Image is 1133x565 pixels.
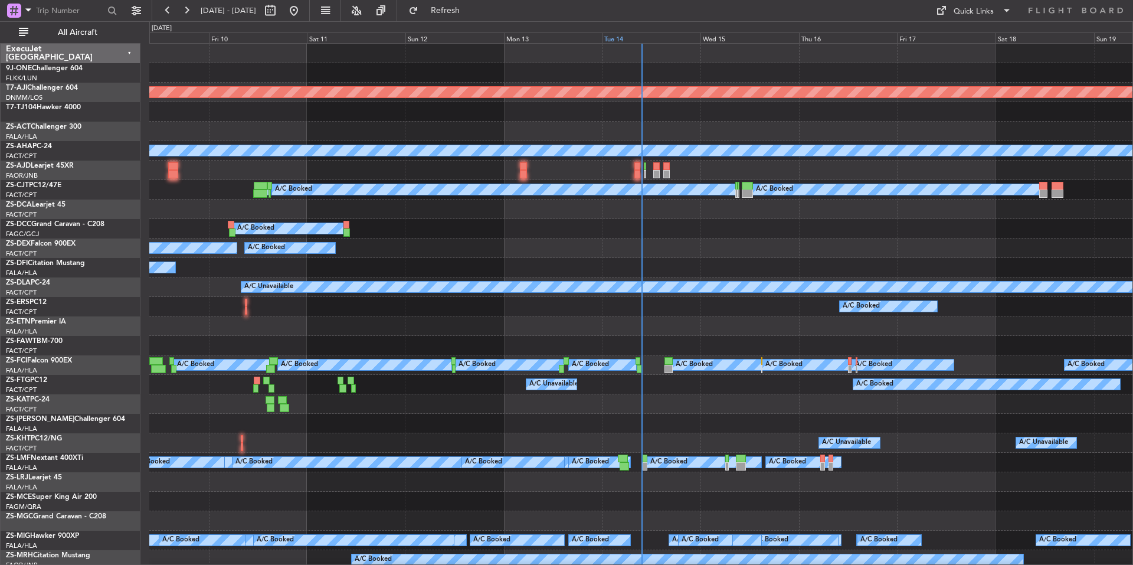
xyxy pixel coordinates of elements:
a: ZS-AHAPC-24 [6,143,52,150]
div: A/C Booked [248,239,285,257]
a: ZS-ETNPremier IA [6,318,66,325]
a: ZS-MGCGrand Caravan - C208 [6,513,106,520]
div: Sat 18 [996,32,1094,43]
div: A/C Booked [275,181,312,198]
button: Refresh [403,1,474,20]
div: A/C Booked [281,356,318,374]
div: Tue 14 [602,32,700,43]
span: ZS-FTG [6,377,30,384]
a: ZS-DLAPC-24 [6,279,50,286]
div: A/C Booked [473,531,510,549]
div: [DATE] [152,24,172,34]
div: A/C Booked [1067,356,1105,374]
div: Fri 17 [897,32,996,43]
span: ZS-ETN [6,318,31,325]
div: A/C Booked [235,453,273,471]
div: A/C Unavailable [822,434,871,452]
a: FLKK/LUN [6,74,37,83]
a: ZS-FTGPC12 [6,377,47,384]
div: A/C Unavailable [244,278,293,296]
div: A/C Booked [860,531,898,549]
div: Thu 16 [799,32,898,43]
div: A/C Booked [257,531,294,549]
span: ZS-FAW [6,338,32,345]
a: ZS-KATPC-24 [6,396,50,403]
div: Wed 15 [700,32,799,43]
a: ZS-DCALearjet 45 [6,201,66,208]
div: A/C Booked [162,531,199,549]
div: A/C Booked [765,356,803,374]
span: ZS-KHT [6,435,31,442]
button: Quick Links [930,1,1017,20]
span: ZS-AHA [6,143,32,150]
a: ZS-LRJLearjet 45 [6,474,62,481]
a: FALA/HLA [6,269,37,277]
div: A/C Booked [1039,531,1076,549]
a: FACT/CPT [6,152,37,161]
a: FACT/CPT [6,210,37,219]
div: A/C Unavailable [1019,434,1068,452]
span: ZS-MRH [6,552,33,559]
a: ZS-CJTPC12/47E [6,182,61,189]
a: FALA/HLA [6,424,37,433]
a: ZS-ACTChallenger 300 [6,123,81,130]
div: A/C Booked [855,356,892,374]
div: A/C Booked [133,453,170,471]
div: Sun 12 [405,32,504,43]
div: A/C Booked [751,531,788,549]
div: A/C Booked [465,453,502,471]
span: ZS-FCI [6,357,27,364]
div: A/C Booked [650,453,687,471]
a: FACT/CPT [6,249,37,258]
a: FAGM/QRA [6,502,41,511]
a: FALA/HLA [6,327,37,336]
span: ZS-DCA [6,201,32,208]
div: Sat 11 [307,32,405,43]
a: 9J-ONEChallenger 604 [6,65,83,72]
span: [DATE] - [DATE] [201,5,256,16]
a: ZS-DCCGrand Caravan - C208 [6,221,104,228]
span: ZS-LMF [6,455,31,462]
a: FACT/CPT [6,405,37,414]
span: ZS-KAT [6,396,30,403]
span: ZS-AJD [6,162,31,169]
span: ZS-MGC [6,513,33,520]
div: Thu 9 [110,32,209,43]
span: ZS-CJT [6,182,29,189]
a: FACT/CPT [6,347,37,355]
a: ZS-ERSPC12 [6,299,47,306]
a: FACT/CPT [6,386,37,394]
span: 9J-ONE [6,65,32,72]
div: A/C Booked [572,453,609,471]
a: ZS-FAWTBM-700 [6,338,63,345]
a: FACT/CPT [6,288,37,297]
div: Fri 10 [209,32,307,43]
a: ZS-MRHCitation Mustang [6,552,90,559]
a: FACT/CPT [6,444,37,453]
div: A/C Booked [177,356,214,374]
div: A/C Booked [676,356,713,374]
div: A/C Booked [237,220,274,237]
div: A/C Booked [459,356,496,374]
a: FALA/HLA [6,483,37,492]
a: DNMM/LOS [6,93,42,102]
a: FACT/CPT [6,308,37,316]
span: T7-TJ104 [6,104,37,111]
span: Refresh [421,6,470,15]
div: A/C Booked [756,181,793,198]
a: ZS-DEXFalcon 900EX [6,240,76,247]
div: A/C Booked [682,531,719,549]
a: ZS-AJDLearjet 45XR [6,162,74,169]
div: A/C Unavailable [529,375,578,393]
a: T7-TJ104Hawker 4000 [6,104,81,111]
span: ZS-DLA [6,279,31,286]
span: ZS-ERS [6,299,30,306]
a: ZS-[PERSON_NAME]Challenger 604 [6,416,125,423]
a: FACT/CPT [6,191,37,200]
div: A/C Booked [572,531,609,549]
button: All Aircraft [13,23,128,42]
a: ZS-LMFNextant 400XTi [6,455,83,462]
span: ZS-DCC [6,221,31,228]
span: All Aircraft [31,28,125,37]
a: ZS-MCESuper King Air 200 [6,494,97,501]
